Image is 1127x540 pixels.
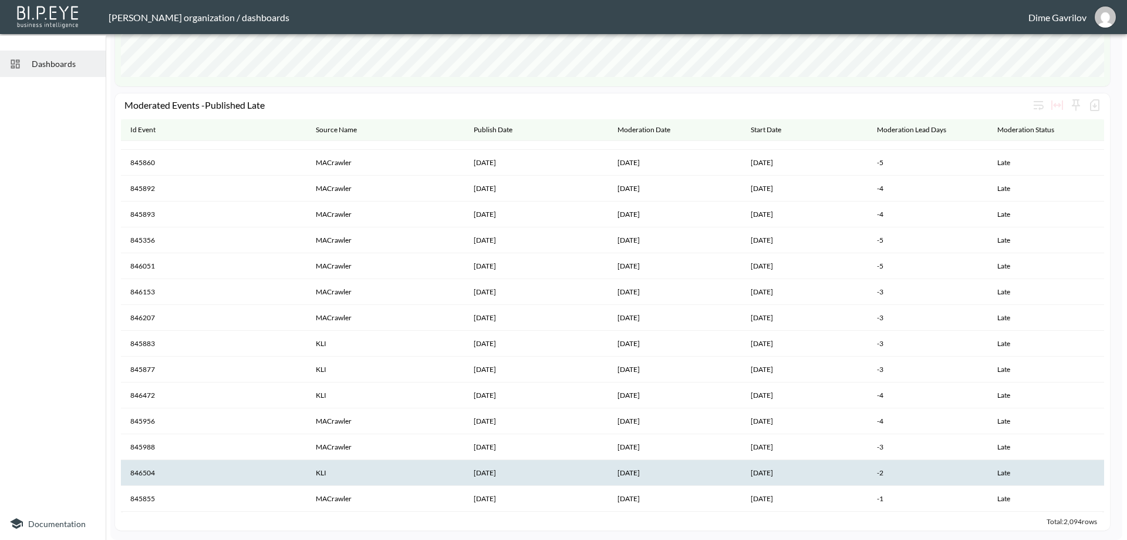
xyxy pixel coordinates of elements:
[1028,12,1086,23] div: Dime Gavrilov
[464,357,608,383] th: 2025-10-07
[608,202,741,227] th: 2025-10-06
[877,123,946,137] div: Moderation Lead Days
[988,279,1104,305] th: Late
[464,202,608,227] th: 2025-10-06
[988,202,1104,227] th: Late
[316,123,372,137] span: Source Name
[868,279,988,305] th: -3
[306,383,464,408] th: KLI
[1067,96,1085,115] div: Sticky left columns: 0
[741,227,868,253] th: 2025-10-02
[608,434,741,460] th: 2025-10-06
[988,434,1104,460] th: Late
[608,486,741,512] th: 2025-10-06
[608,408,741,434] th: 2025-10-07
[464,227,608,253] th: 2025-10-07
[306,150,464,176] th: MACrawler
[1086,3,1124,31] button: dime@mutualart.com
[868,253,988,279] th: -5
[868,176,988,202] th: -4
[608,253,741,279] th: 2025-10-07
[121,253,306,279] th: 846051
[121,434,306,460] th: 845988
[306,460,464,486] th: KLI
[741,279,868,305] th: 2025-10-03
[306,176,464,202] th: MACrawler
[121,331,306,357] th: 845883
[997,123,1069,137] span: Moderation Status
[608,357,741,383] th: 2025-10-06
[877,123,961,137] span: Moderation Lead Days
[121,486,306,512] th: 845855
[464,305,608,331] th: 2025-10-06
[988,253,1104,279] th: Late
[1048,96,1067,115] div: Toggle table layout between fixed and auto (default: auto)
[464,460,608,486] th: 2025-10-07
[868,227,988,253] th: -5
[32,58,96,70] span: Dashboards
[1029,96,1048,115] div: Wrap text
[464,150,608,176] th: 2025-10-07
[306,253,464,279] th: MACrawler
[618,123,670,137] div: Moderation Date
[121,279,306,305] th: 846153
[306,434,464,460] th: MACrawler
[618,123,686,137] span: Moderation Date
[988,357,1104,383] th: Late
[608,305,741,331] th: 2025-10-06
[868,305,988,331] th: -3
[124,99,1029,110] div: Moderated Events -Published Late
[306,486,464,512] th: MACrawler
[130,123,171,137] span: Id Event
[751,123,781,137] div: Start Date
[121,305,306,331] th: 846207
[741,176,868,202] th: 2025-10-02
[868,331,988,357] th: -3
[9,516,96,531] a: Documentation
[868,357,988,383] th: -3
[997,123,1054,137] div: Moderation Status
[988,176,1104,202] th: Late
[130,123,156,137] div: Id Event
[608,227,741,253] th: 2025-10-07
[121,176,306,202] th: 845892
[28,519,86,529] span: Documentation
[741,434,868,460] th: 2025-10-03
[121,227,306,253] th: 845356
[464,176,608,202] th: 2025-10-06
[306,305,464,331] th: MACrawler
[751,123,797,137] span: Start Date
[306,408,464,434] th: MACrawler
[741,460,868,486] th: 2025-10-04
[1095,6,1116,28] img: 824500bb9a4f4c3414e9e9585522625d
[741,150,868,176] th: 2025-10-02
[741,486,868,512] th: 2025-10-05
[306,357,464,383] th: KLI
[988,331,1104,357] th: Late
[306,227,464,253] th: MACrawler
[988,383,1104,408] th: Late
[306,331,464,357] th: KLI
[464,279,608,305] th: 2025-10-06
[741,383,868,408] th: 2025-10-03
[464,253,608,279] th: 2025-10-08
[306,279,464,305] th: MACrawler
[121,202,306,227] th: 845893
[741,305,868,331] th: 2025-10-03
[988,486,1104,512] th: Late
[868,460,988,486] th: -2
[741,408,868,434] th: 2025-10-03
[608,460,741,486] th: 2025-10-06
[464,486,608,512] th: 2025-10-07
[464,408,608,434] th: 2025-10-07
[608,150,741,176] th: 2025-10-07
[121,150,306,176] th: 845860
[868,383,988,408] th: -4
[988,150,1104,176] th: Late
[608,176,741,202] th: 2025-10-06
[316,123,357,137] div: Source Name
[868,486,988,512] th: -1
[988,305,1104,331] th: Late
[464,331,608,357] th: 2025-10-06
[464,434,608,460] th: 2025-10-06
